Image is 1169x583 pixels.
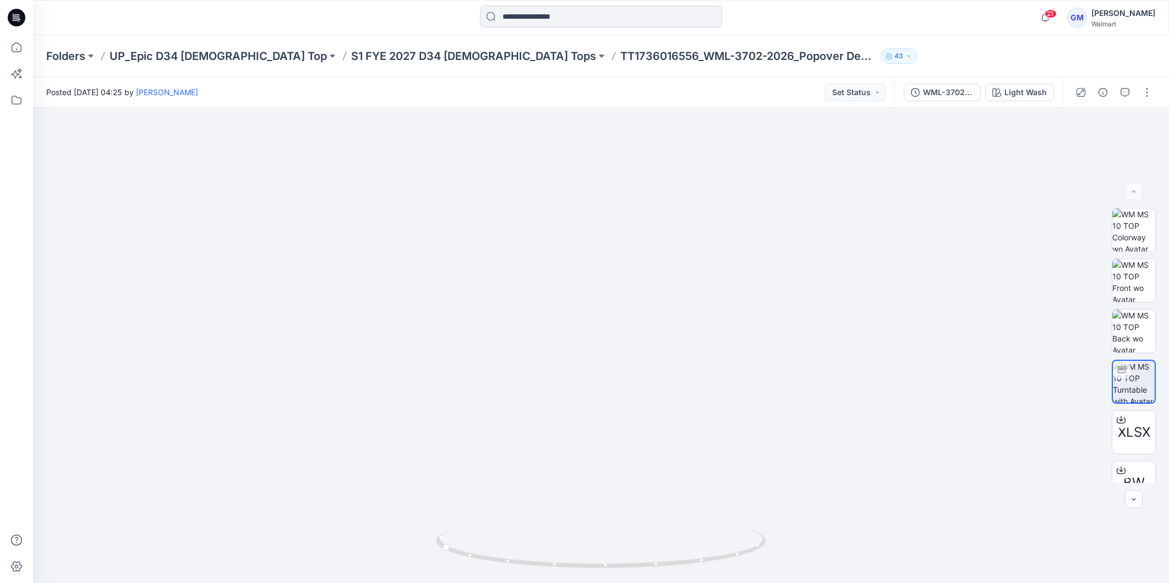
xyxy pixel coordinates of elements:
[1094,84,1112,101] button: Details
[620,48,876,64] p: TT1736016556_WML-3702-2026_Popover Denim Blouse_Opt1
[923,86,974,98] div: WML-3702-2026_Rev03_Popover Denim Blouse_Full Colorway
[1113,361,1155,403] img: WM MS 10 TOP Turntable with Avatar
[46,86,198,98] span: Posted [DATE] 04:25 by
[904,84,981,101] button: WML-3702-2026_Rev03_Popover Denim Blouse_Full Colorway
[1091,7,1155,20] div: [PERSON_NAME]
[1118,422,1150,442] span: XLSX
[985,84,1054,101] button: Light Wash
[1112,208,1155,251] img: WM MS 10 TOP Colorway wo Avatar
[110,48,327,64] a: UP_Epic D34 [DEMOGRAPHIC_DATA] Top
[1067,8,1087,28] div: GM
[1112,259,1155,302] img: WM MS 10 TOP Front wo Avatar
[1045,9,1057,18] span: 21
[1123,473,1145,493] span: BW
[1004,86,1047,98] div: Light Wash
[351,48,596,64] a: S1 FYE 2027 D34 [DEMOGRAPHIC_DATA] Tops
[894,50,903,62] p: 43
[1112,310,1155,353] img: WM MS 10 TOP Back wo Avatar
[1091,20,1155,28] div: Walmart
[46,48,85,64] a: Folders
[136,87,198,97] a: [PERSON_NAME]
[881,48,917,64] button: 43
[267,12,936,583] img: eyJhbGciOiJIUzI1NiIsImtpZCI6IjAiLCJzbHQiOiJzZXMiLCJ0eXAiOiJKV1QifQ.eyJkYXRhIjp7InR5cGUiOiJzdG9yYW...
